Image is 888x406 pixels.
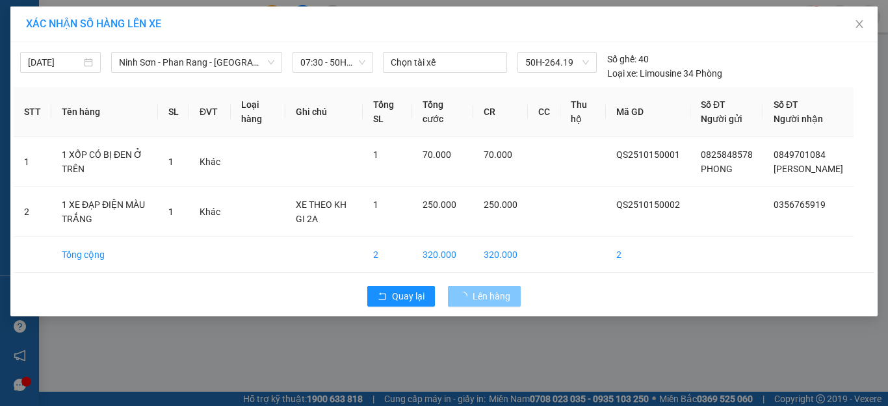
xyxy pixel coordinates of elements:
[367,286,435,307] button: rollbackQuay lại
[607,52,649,66] div: 40
[168,207,174,217] span: 1
[484,199,517,210] span: 250.000
[525,53,589,72] span: 50H-264.19
[26,18,161,30] span: XÁC NHẬN SỐ HÀNG LÊN XE
[607,52,636,66] span: Số ghế:
[363,237,412,273] td: 2
[774,164,843,174] span: [PERSON_NAME]
[14,187,51,237] td: 2
[423,199,456,210] span: 250.000
[774,149,826,160] span: 0849701084
[701,114,742,124] span: Người gửi
[701,149,753,160] span: 0825848578
[841,6,878,43] button: Close
[168,157,174,167] span: 1
[300,53,365,72] span: 07:30 - 50H-264.19
[701,99,725,110] span: Số ĐT
[14,87,51,137] th: STT
[231,87,285,137] th: Loại hàng
[616,149,680,160] span: QS2510150001
[189,187,231,237] td: Khác
[285,87,363,137] th: Ghi chú
[774,199,826,210] span: 0356765919
[606,237,690,273] td: 2
[296,199,346,224] span: XE THEO KH GI 2A
[774,99,798,110] span: Số ĐT
[158,87,189,137] th: SL
[458,292,473,301] span: loading
[774,114,823,124] span: Người nhận
[109,49,179,60] b: [DOMAIN_NAME]
[528,87,560,137] th: CC
[423,149,451,160] span: 70.000
[363,87,412,137] th: Tổng SL
[484,149,512,160] span: 70.000
[373,199,378,210] span: 1
[378,292,387,302] span: rollback
[392,289,424,303] span: Quay lại
[267,58,275,66] span: down
[854,19,865,29] span: close
[701,164,733,174] span: PHONG
[607,66,638,81] span: Loại xe:
[14,137,51,187] td: 1
[16,84,57,145] b: Xe Đăng Nhân
[189,137,231,187] td: Khác
[473,289,510,303] span: Lên hàng
[109,62,179,78] li: (c) 2017
[28,55,81,70] input: 15/10/2025
[80,19,129,80] b: Gửi khách hàng
[51,237,158,273] td: Tổng cộng
[51,187,158,237] td: 1 XE ĐẠP ĐIỆN MÀU TRẮNG
[119,53,274,72] span: Ninh Sơn - Phan Rang - Sài Gòn
[448,286,521,307] button: Lên hàng
[51,137,158,187] td: 1 XỐP CÓ BỊ ĐEN Ở TRÊN
[141,16,172,47] img: logo.jpg
[473,87,528,137] th: CR
[607,66,722,81] div: Limousine 34 Phòng
[412,87,473,137] th: Tổng cước
[473,237,528,273] td: 320.000
[616,199,680,210] span: QS2510150002
[606,87,690,137] th: Mã GD
[560,87,606,137] th: Thu hộ
[189,87,231,137] th: ĐVT
[373,149,378,160] span: 1
[51,87,158,137] th: Tên hàng
[412,237,473,273] td: 320.000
